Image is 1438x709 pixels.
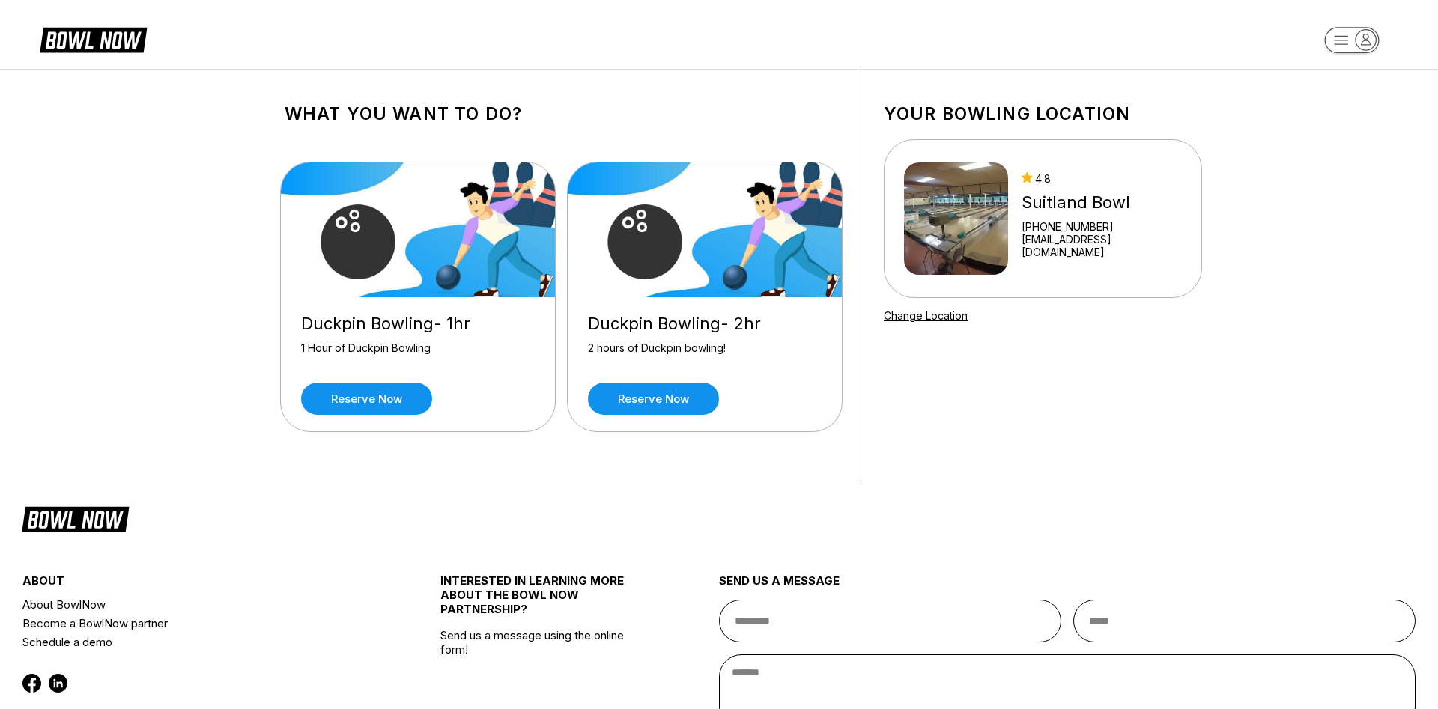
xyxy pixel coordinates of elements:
[719,573,1416,600] div: send us a message
[884,103,1202,124] h1: Your bowling location
[1022,233,1182,258] a: [EMAIL_ADDRESS][DOMAIN_NAME]
[1022,172,1182,185] div: 4.8
[22,614,371,633] a: Become a BowlNow partner
[440,573,649,628] div: INTERESTED IN LEARNING MORE ABOUT THE BOWL NOW PARTNERSHIP?
[301,383,432,415] a: Reserve now
[22,633,371,651] a: Schedule a demo
[1022,220,1182,233] div: [PHONE_NUMBER]
[884,309,968,322] a: Change Location
[301,314,535,334] div: Duckpin Bowling- 1hr
[588,341,822,368] div: 2 hours of Duckpin bowling!
[22,573,371,595] div: about
[588,383,719,415] a: Reserve now
[904,162,1008,275] img: Suitland Bowl
[22,595,371,614] a: About BowlNow
[588,314,822,334] div: Duckpin Bowling- 2hr
[568,162,843,297] img: Duckpin Bowling- 2hr
[281,162,556,297] img: Duckpin Bowling- 1hr
[301,341,535,368] div: 1 Hour of Duckpin Bowling
[1022,192,1182,213] div: Suitland Bowl
[285,103,838,124] h1: What you want to do?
